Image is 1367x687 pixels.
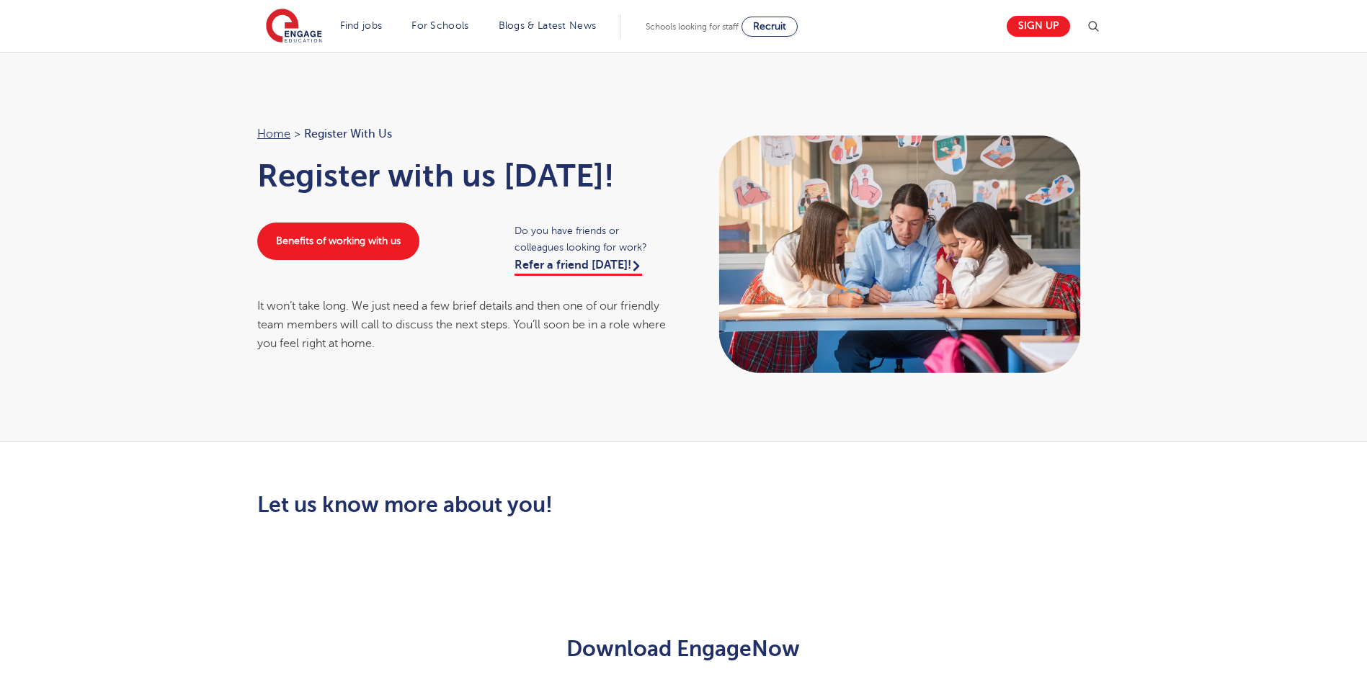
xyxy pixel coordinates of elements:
a: Home [257,127,290,140]
span: Recruit [753,21,786,32]
a: Blogs & Latest News [499,20,597,31]
a: Find jobs [340,20,383,31]
h2: Download EngageNow [330,637,1037,661]
span: Schools looking for staff [646,22,739,32]
a: Recruit [742,17,798,37]
h1: Register with us [DATE]! [257,158,669,194]
h2: Let us know more about you! [257,493,819,517]
img: Engage Education [266,9,322,45]
div: It won’t take long. We just need a few brief details and then one of our friendly team members wi... [257,297,669,354]
a: Refer a friend [DATE]! [515,259,642,276]
span: Register with us [304,125,392,143]
span: Do you have friends or colleagues looking for work? [515,223,669,256]
nav: breadcrumb [257,125,669,143]
a: Benefits of working with us [257,223,419,260]
a: For Schools [411,20,468,31]
span: > [294,127,300,140]
a: Sign up [1007,16,1070,37]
